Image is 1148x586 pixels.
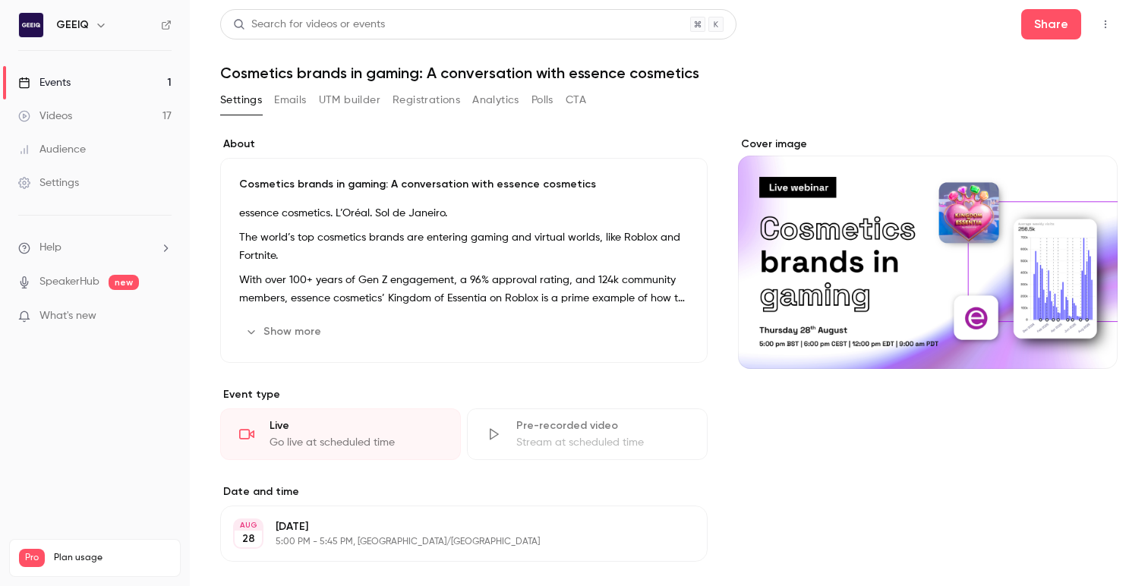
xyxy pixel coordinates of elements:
[220,137,708,152] label: About
[233,17,385,33] div: Search for videos or events
[566,88,586,112] button: CTA
[220,387,708,402] p: Event type
[531,88,553,112] button: Polls
[276,536,627,548] p: 5:00 PM - 5:45 PM, [GEOGRAPHIC_DATA]/[GEOGRAPHIC_DATA]
[276,519,627,534] p: [DATE]
[220,408,461,460] div: LiveGo live at scheduled time
[18,75,71,90] div: Events
[220,64,1118,82] h1: Cosmetics brands in gaming: A conversation with essence cosmetics
[19,13,43,37] img: GEEIQ
[54,552,171,564] span: Plan usage
[1021,9,1081,39] button: Share
[235,520,262,531] div: AUG
[393,88,460,112] button: Registrations
[220,88,262,112] button: Settings
[39,240,61,256] span: Help
[239,271,689,307] p: With over 100+ years of Gen Z engagement, a 96% approval rating, and 124k community members, esse...
[153,310,172,323] iframe: Noticeable Trigger
[738,137,1118,369] section: Cover image
[239,228,689,265] p: The world’s top cosmetics brands are entering gaming and virtual worlds, like Roblox and Fortnite.
[18,240,172,256] li: help-dropdown-opener
[220,484,708,499] label: Date and time
[738,137,1118,152] label: Cover image
[39,274,99,290] a: SpeakerHub
[516,435,689,450] div: Stream at scheduled time
[472,88,519,112] button: Analytics
[467,408,708,460] div: Pre-recorded videoStream at scheduled time
[109,275,139,290] span: new
[18,109,72,124] div: Videos
[19,549,45,567] span: Pro
[239,320,330,344] button: Show more
[239,204,689,222] p: essence cosmetics. L’Oréal. Sol de Janeiro.
[239,177,689,192] p: Cosmetics brands in gaming: A conversation with essence cosmetics
[270,435,442,450] div: Go live at scheduled time
[274,88,306,112] button: Emails
[18,142,86,157] div: Audience
[18,175,79,191] div: Settings
[39,308,96,324] span: What's new
[242,531,255,547] p: 28
[319,88,380,112] button: UTM builder
[270,418,442,433] div: Live
[516,418,689,433] div: Pre-recorded video
[56,17,89,33] h6: GEEIQ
